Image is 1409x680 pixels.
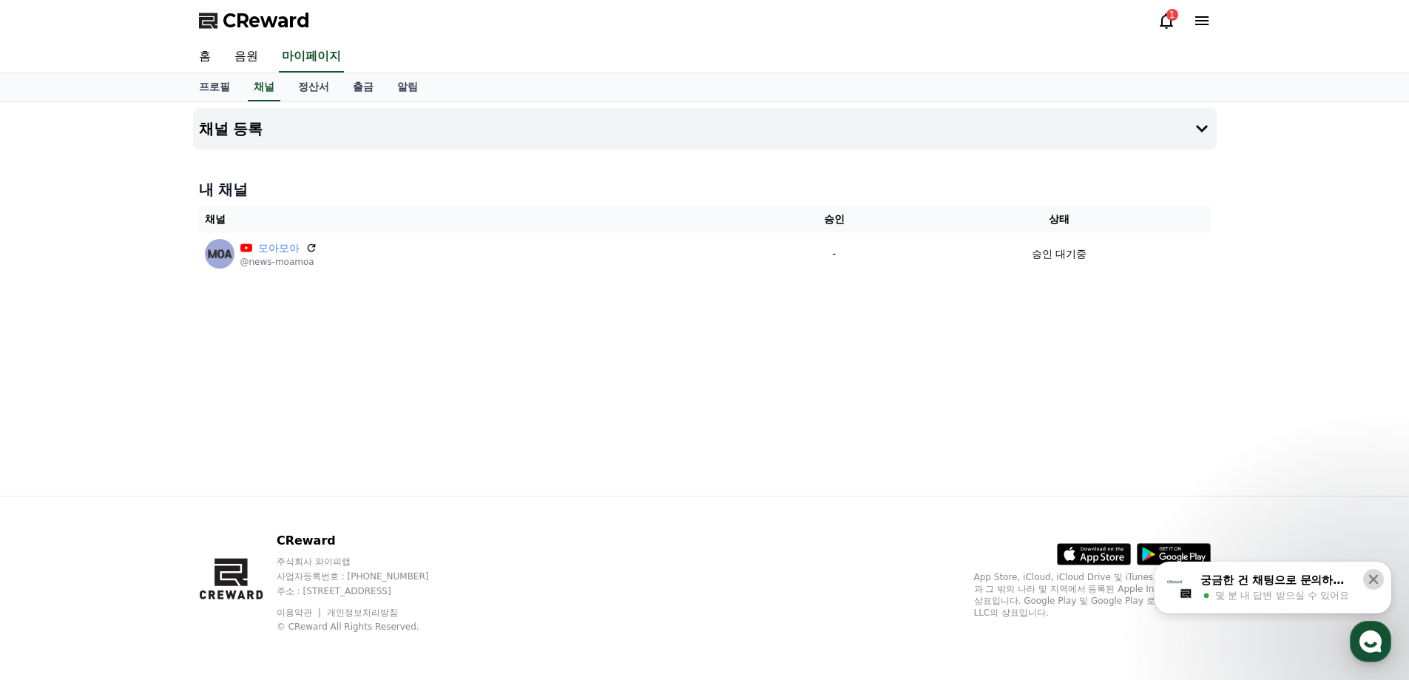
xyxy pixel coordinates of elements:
[199,9,310,33] a: CReward
[191,469,284,506] a: 설정
[199,121,263,137] h4: 채널 등록
[98,469,191,506] a: 대화
[199,179,1211,200] h4: 내 채널
[327,607,398,618] a: 개인정보처리방침
[277,570,457,582] p: 사업자등록번호 : [PHONE_NUMBER]
[1166,9,1178,21] div: 1
[277,607,323,618] a: 이용약관
[974,571,1211,619] p: App Store, iCloud, iCloud Drive 및 iTunes Store는 미국과 그 밖의 나라 및 지역에서 등록된 Apple Inc.의 서비스 상표입니다. Goo...
[199,206,761,233] th: 채널
[908,206,1210,233] th: 상태
[240,256,317,268] p: @news-moamoa
[385,73,430,101] a: 알림
[47,491,55,503] span: 홈
[187,73,242,101] a: 프로필
[1032,246,1087,262] p: 승인 대기중
[258,240,300,256] a: 모아모아
[248,73,280,101] a: 채널
[277,621,457,633] p: © CReward All Rights Reserved.
[277,556,457,568] p: 주식회사 와이피랩
[223,9,310,33] span: CReward
[193,108,1217,149] button: 채널 등록
[277,585,457,597] p: 주소 : [STREET_ADDRESS]
[223,41,270,73] a: 음원
[1158,12,1175,30] a: 1
[286,73,341,101] a: 정산서
[135,492,153,504] span: 대화
[279,41,344,73] a: 마이페이지
[229,491,246,503] span: 설정
[277,532,457,550] p: CReward
[4,469,98,506] a: 홈
[187,41,223,73] a: 홈
[341,73,385,101] a: 출금
[766,246,902,262] p: -
[760,206,908,233] th: 승인
[205,239,234,269] img: 모아모아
